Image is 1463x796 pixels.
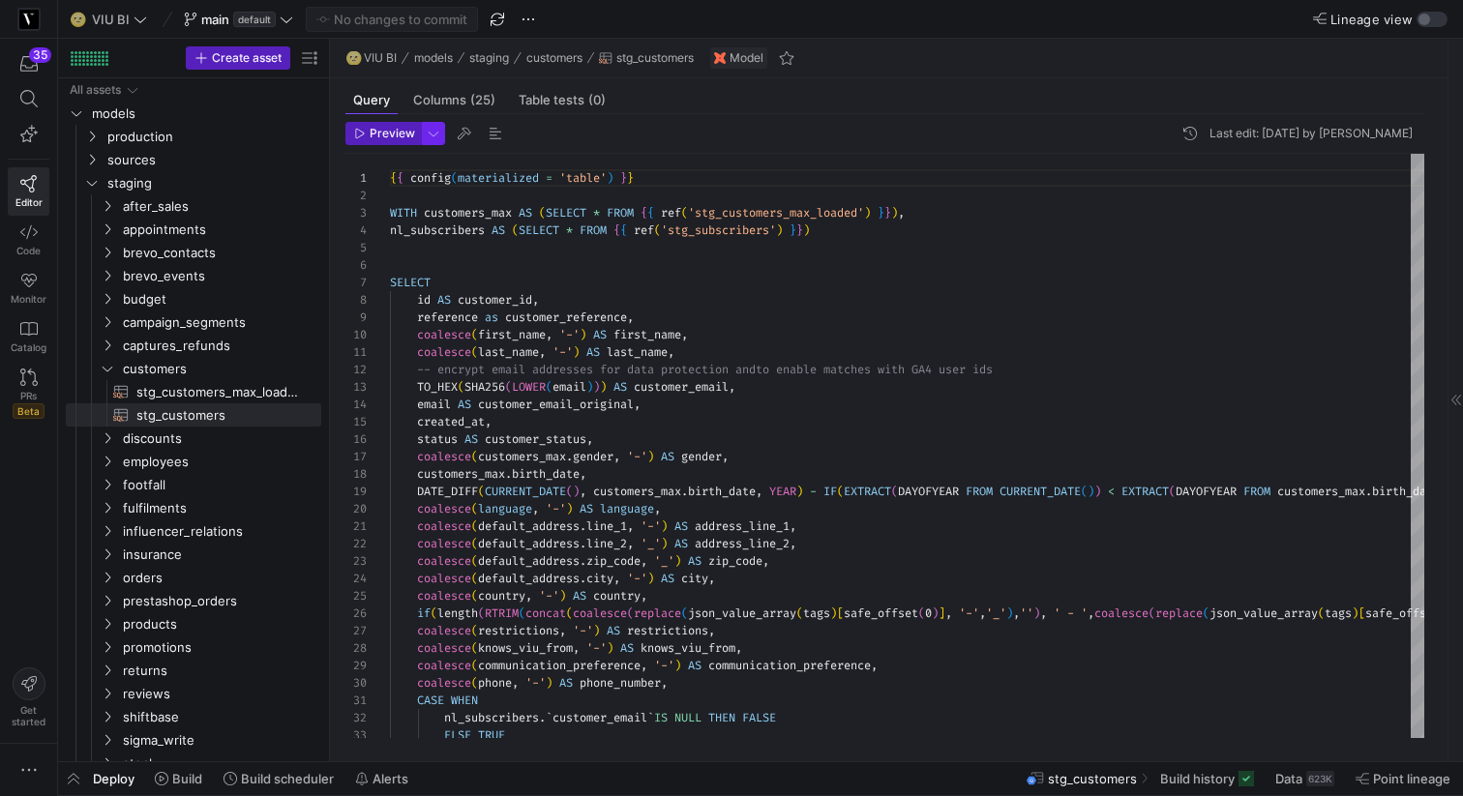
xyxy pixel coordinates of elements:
span: SELECT [390,275,431,290]
span: (0) [588,94,606,106]
span: } [796,222,803,238]
span: birth_date [688,484,756,499]
span: customer_reference [505,310,627,325]
span: . [1365,484,1372,499]
span: TO_HEX [417,379,458,395]
span: , [532,501,539,516]
span: status [417,431,458,447]
span: Data [1275,771,1302,786]
span: SELECT [546,205,586,221]
span: PRs [20,390,37,401]
button: Getstarted [8,660,49,735]
div: Press SPACE to select this row. [66,519,321,543]
span: sources [107,149,318,171]
div: Press SPACE to select this row. [66,148,321,171]
a: Catalog [8,312,49,361]
span: products [123,613,318,635]
span: customer_email_original [478,397,634,412]
button: Point lineage [1347,762,1459,795]
span: ( [471,449,478,464]
div: 3 [345,204,367,221]
span: coalesce [417,327,471,342]
span: ( [837,484,844,499]
span: main [201,12,229,27]
span: Get started [12,704,45,727]
span: AS [492,222,505,238]
span: Preview [370,127,415,140]
span: , [790,518,796,534]
span: returns [123,660,318,682]
span: influencer_relations [123,520,318,543]
span: AS [593,327,607,342]
span: employees [123,451,318,473]
span: '-' [559,327,580,342]
span: campaign_segments [123,311,318,334]
span: . [505,466,512,482]
span: , [627,310,634,325]
span: '-' [641,518,661,534]
span: promotions [123,636,318,659]
span: email [552,379,586,395]
span: materialized [458,170,539,186]
button: maindefault [179,7,298,32]
span: '-' [552,344,573,360]
div: Press SPACE to select this row. [66,125,321,148]
span: ) [586,379,593,395]
span: address_line_1 [695,518,790,534]
button: Build [146,762,211,795]
span: VIU BI [92,12,130,27]
span: ( [1169,484,1176,499]
div: Press SPACE to select this row. [66,496,321,519]
span: customer_email [634,379,729,395]
span: LOWER [512,379,546,395]
a: stg_customers_max_loaded​​​​​​​​​​ [66,380,321,403]
span: reference [417,310,478,325]
span: ) [803,222,810,238]
span: ) [1088,484,1094,499]
span: ( [478,484,485,499]
span: , [586,431,593,447]
button: Create asset [186,46,290,70]
span: SELECT [519,222,559,238]
span: customers [123,358,318,380]
span: . [580,518,586,534]
button: customers [522,46,587,70]
span: prestashop_orders [123,590,318,612]
div: 35 [29,47,51,63]
span: ( [505,379,512,395]
span: ) [776,222,783,238]
span: gender [681,449,722,464]
span: '_' [641,536,661,551]
button: 🌝VIU BI [342,46,402,70]
span: Code [16,245,41,256]
span: , [627,518,634,534]
div: Press SPACE to select this row. [66,473,321,496]
div: 9 [345,309,367,326]
span: - [810,484,817,499]
button: Data623K [1267,762,1343,795]
span: IF [823,484,837,499]
span: , [634,397,641,412]
span: , [580,484,586,499]
span: line_2 [586,536,627,551]
span: , [539,344,546,360]
div: Press SPACE to select this row. [66,403,321,427]
span: , [627,536,634,551]
span: ( [681,205,688,221]
span: budget [123,288,318,310]
span: . [681,484,688,499]
span: shiftbase [123,706,318,728]
span: ( [471,536,478,551]
span: AS [437,292,451,308]
span: stg_customers_max_loaded​​​​​​​​​​ [136,381,299,403]
span: } [884,205,891,221]
span: ) [661,518,668,534]
span: ( [471,518,478,534]
span: reviews [123,683,318,705]
div: Press SPACE to select this row. [66,450,321,473]
span: to enable matches with GA4 user ids [756,362,993,377]
span: , [729,379,735,395]
div: 13 [345,378,367,396]
span: ) [566,501,573,516]
div: 6 [345,256,367,274]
